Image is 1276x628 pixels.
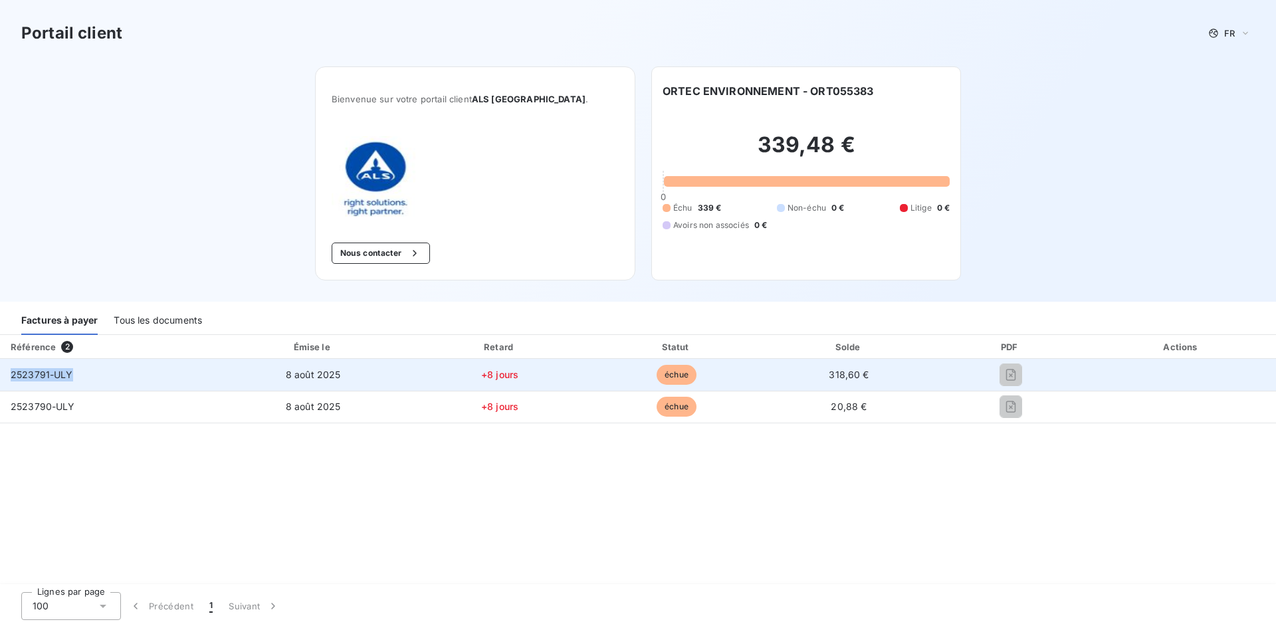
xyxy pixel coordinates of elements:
span: 2523791-ULY [11,369,73,380]
div: Actions [1090,340,1273,354]
button: Précédent [121,592,201,620]
button: Suivant [221,592,288,620]
button: 1 [201,592,221,620]
div: Référence [11,342,56,352]
span: 0 € [831,202,844,214]
span: 2523790-ULY [11,401,75,412]
span: 8 août 2025 [286,401,341,412]
span: Bienvenue sur votre portail client . [332,94,619,104]
img: Company logo [332,136,417,221]
button: Nous contacter [332,243,430,264]
span: 0 € [937,202,950,214]
span: Litige [910,202,932,214]
span: 339 € [698,202,722,214]
div: Solde [766,340,931,354]
span: Avoirs non associés [673,219,749,231]
span: +8 jours [481,401,518,412]
span: 2 [61,341,73,353]
h6: ORTEC ENVIRONNEMENT - ORT055383 [663,83,874,99]
div: Retard [413,340,587,354]
span: Échu [673,202,692,214]
span: échue [657,397,696,417]
span: 0 € [754,219,767,231]
div: Émise le [219,340,408,354]
span: 1 [209,599,213,613]
span: +8 jours [481,369,518,380]
span: 0 [661,191,666,202]
span: 318,60 € [829,369,869,380]
span: 100 [33,599,49,613]
div: PDF [937,340,1085,354]
div: Statut [592,340,762,354]
span: FR [1224,28,1235,39]
div: Tous les documents [114,307,202,335]
div: Factures à payer [21,307,98,335]
span: ALS [GEOGRAPHIC_DATA] [472,94,585,104]
h2: 339,48 € [663,132,950,171]
span: 8 août 2025 [286,369,341,380]
span: 20,88 € [831,401,867,412]
h3: Portail client [21,21,122,45]
span: échue [657,365,696,385]
span: Non-échu [788,202,826,214]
